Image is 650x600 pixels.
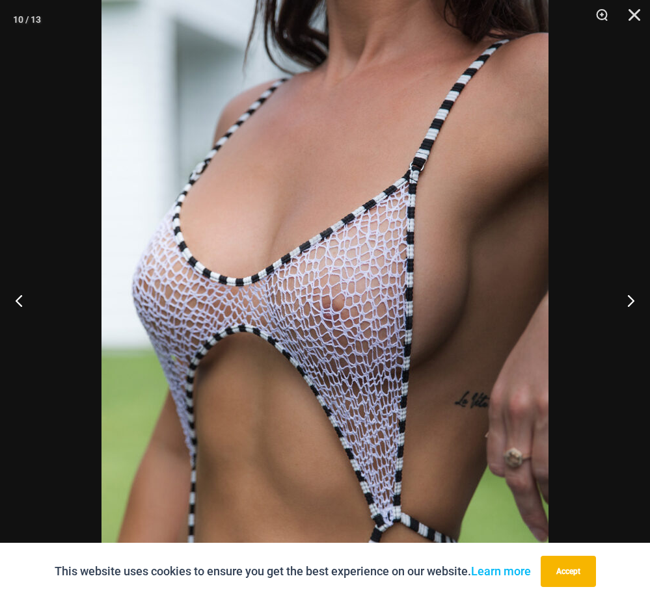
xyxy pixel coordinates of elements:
p: This website uses cookies to ensure you get the best experience on our website. [55,562,531,581]
div: 10 / 13 [13,10,41,29]
button: Next [601,268,650,333]
button: Accept [541,556,596,587]
a: Learn more [471,564,531,578]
